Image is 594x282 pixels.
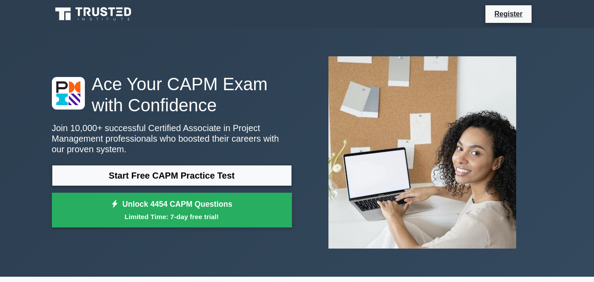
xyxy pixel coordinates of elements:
[52,165,292,186] a: Start Free CAPM Practice Test
[63,212,281,222] small: Limited Time: 7-day free trial!
[52,123,292,154] p: Join 10,000+ successful Certified Associate in Project Management professionals who boosted their...
[52,73,292,116] h1: Ace Your CAPM Exam with Confidence
[52,193,292,228] a: Unlock 4454 CAPM QuestionsLimited Time: 7-day free trial!
[489,8,528,19] a: Register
